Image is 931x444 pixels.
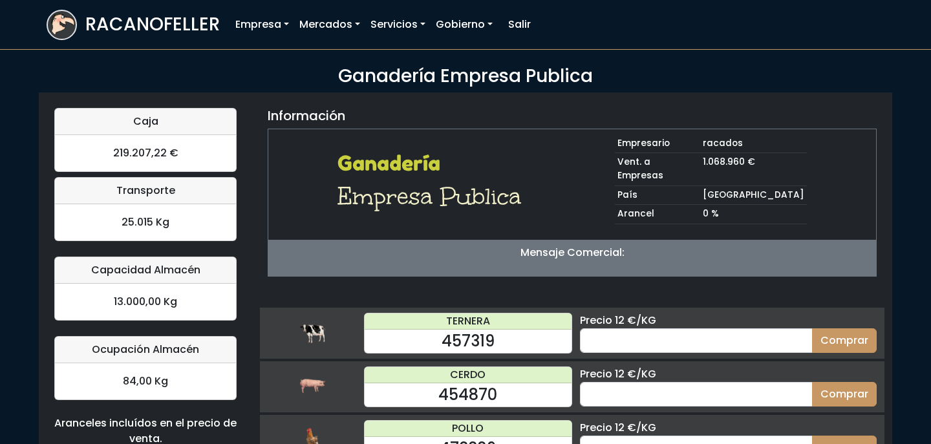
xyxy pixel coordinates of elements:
[615,153,700,185] td: Vent. a Empresas
[55,109,236,135] div: Caja
[55,284,236,320] div: 13.000,00 Kg
[337,181,530,212] h1: Empresa Publica
[615,134,700,153] td: Empresario
[299,320,325,346] img: ternera.png
[365,313,572,330] div: TERNERA
[47,6,220,43] a: RACANOFELLER
[299,374,325,399] img: cerdo.png
[268,108,345,123] h5: Información
[580,366,877,382] div: Precio 12 €/KG
[503,12,536,37] a: Salir
[700,205,807,224] td: 0 %
[365,383,572,407] div: 454870
[700,134,807,153] td: racados
[365,367,572,383] div: CERDO
[365,330,572,353] div: 457319
[55,135,236,171] div: 219.207,22 €
[47,65,884,87] h3: Ganadería Empresa Publica
[812,328,877,353] button: Comprar
[365,421,572,437] div: POLLO
[812,382,877,407] button: Comprar
[55,363,236,399] div: 84,00 Kg
[615,205,700,224] td: Arancel
[700,185,807,205] td: [GEOGRAPHIC_DATA]
[700,153,807,185] td: 1.068.960 €
[55,337,236,363] div: Ocupación Almacén
[294,12,365,37] a: Mercados
[580,313,877,328] div: Precio 12 €/KG
[268,245,876,260] p: Mensaje Comercial:
[230,12,294,37] a: Empresa
[580,420,877,436] div: Precio 12 €/KG
[337,151,530,176] h2: Ganadería
[365,12,431,37] a: Servicios
[55,257,236,284] div: Capacidad Almacén
[615,185,700,205] td: País
[55,204,236,240] div: 25.015 Kg
[48,11,76,36] img: logoracarojo.png
[55,178,236,204] div: Transporte
[431,12,498,37] a: Gobierno
[85,14,220,36] h3: RACANOFELLER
